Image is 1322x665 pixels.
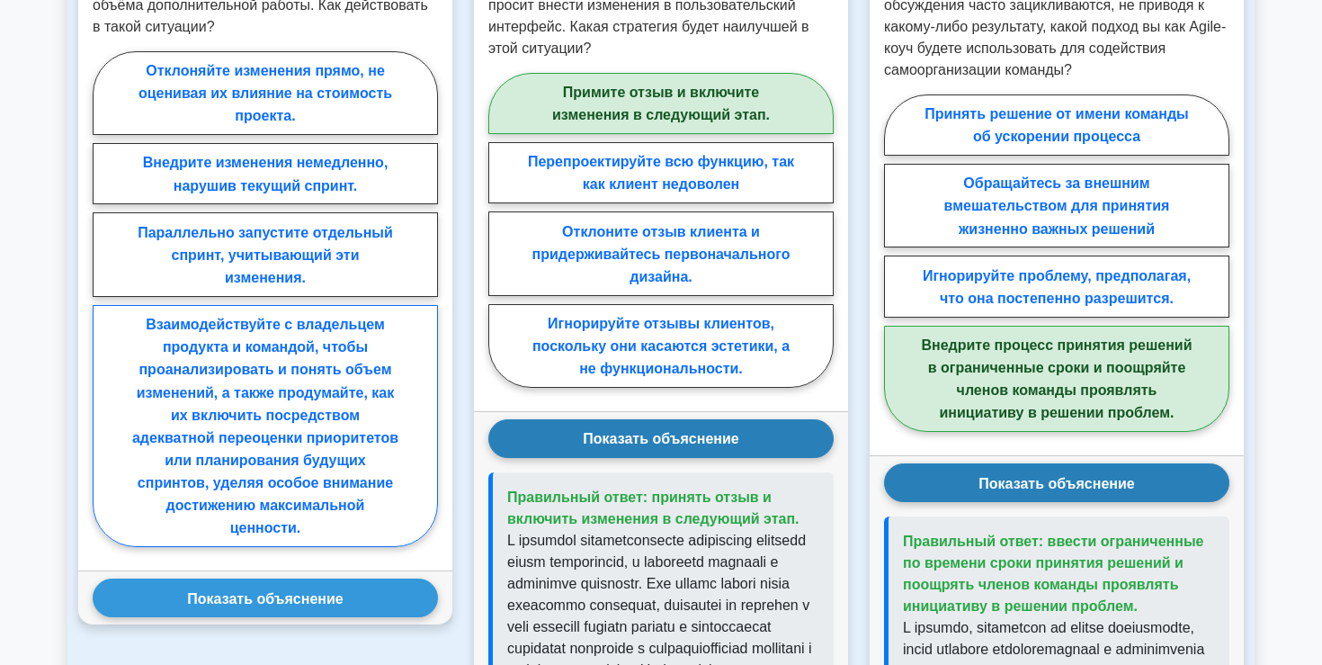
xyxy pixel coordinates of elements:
font: Перепроектируйте всю функцию, так как клиент недоволен [528,154,794,192]
font: Показать объяснение [978,475,1134,490]
font: Игнорируйте проблему, предполагая, что она постепенно разрешится. [923,267,1191,305]
font: Обращайтесь за внешним вмешательством для принятия жизненно важных решений [944,175,1170,236]
font: Отклоняйте изменения прямо, не оценивая их влияние на стоимость проекта. [138,63,392,123]
font: Показать объяснение [583,431,738,446]
font: Отклоните отзыв клиента и придерживайтесь первоначального дизайна. [532,223,791,283]
font: Взаимодействуйте с владельцем продукта и командой, чтобы проанализировать и понять объем изменени... [132,317,398,535]
font: Правильный ответ: ввести ограниченные по времени сроки принятия решений и поощрять членов команды... [903,534,1203,614]
font: Игнорируйте отзывы клиентов, поскольку они касаются эстетики, а не функциональности. [532,316,790,376]
font: Параллельно запустите отдельный спринт, учитывающий эти изменения. [138,224,393,284]
font: Внедрите процесс принятия решений в ограниченные сроки и поощряйте членов команды проявлять иници... [921,337,1192,420]
button: Показать объяснение [884,463,1229,502]
font: Показать объяснение [187,590,343,606]
font: Примите отзыв и включите изменения в следующий этап. [552,85,770,122]
font: Внедрите изменения немедленно, нарушив текущий спринт. [143,155,389,193]
button: Показать объяснение [488,419,834,458]
button: Показать объяснение [93,579,438,617]
font: Правильный ответ: принять отзыв и включить изменения в следующий этап. [507,490,799,526]
font: Принять решение от имени команды об ускорении процесса [925,106,1189,144]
